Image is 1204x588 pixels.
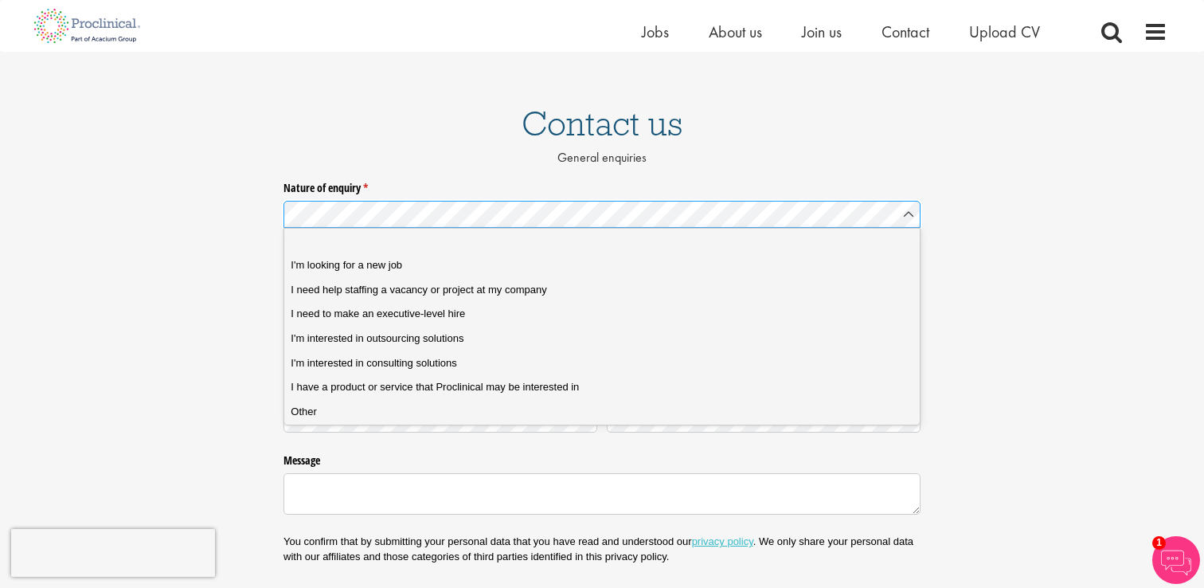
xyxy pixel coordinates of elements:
[283,448,921,468] label: Message
[1152,536,1166,550] span: 1
[291,283,546,297] span: I need help staffing a vacancy or project at my company
[802,22,842,42] a: Join us
[709,22,762,42] a: About us
[291,258,402,272] span: I'm looking for a new job
[969,22,1040,42] a: Upload CV
[881,22,929,42] a: Contact
[291,356,456,370] span: I'm interested in consulting solutions
[283,535,921,563] p: You confirm that by submitting your personal data that you have read and understood our . We only...
[642,22,669,42] a: Jobs
[283,174,921,195] label: Nature of enquiry
[291,405,317,419] span: Other
[11,529,215,577] iframe: reCAPTCHA
[1152,536,1200,584] img: Chatbot
[291,380,579,394] span: I have a product or service that Proclinical may be interested in
[692,535,753,547] a: privacy policy
[291,331,463,346] span: I'm interested in outsourcing solutions
[291,307,465,321] span: I need to make an executive-level hire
